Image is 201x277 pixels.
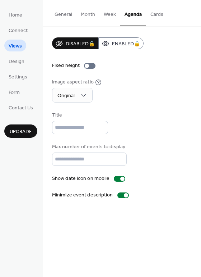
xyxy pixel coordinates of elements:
a: Settings [4,71,32,82]
a: Connect [4,24,32,36]
a: Views [4,40,26,51]
div: Max number of events to display [52,143,125,151]
span: Settings [9,73,27,81]
div: Minimize event description [52,191,113,199]
span: Design [9,58,24,65]
div: Fixed height [52,62,80,69]
a: Contact Us [4,101,37,113]
div: Show date icon on mobile [52,175,109,182]
span: Upgrade [10,128,32,136]
span: Views [9,42,22,50]
button: Upgrade [4,124,37,138]
span: Home [9,12,22,19]
span: Contact Us [9,104,33,112]
a: Form [4,86,24,98]
span: Form [9,89,20,96]
span: Connect [9,27,28,35]
a: Home [4,9,27,21]
div: Image aspect ratio [52,78,94,86]
a: Design [4,55,29,67]
div: Title [52,112,107,119]
span: Original [57,91,75,101]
